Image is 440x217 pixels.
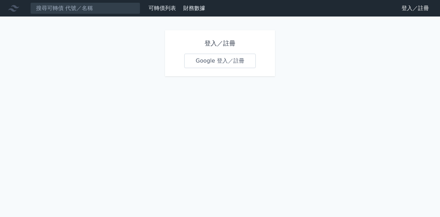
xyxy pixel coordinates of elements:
[30,2,140,14] input: 搜尋可轉債 代號／名稱
[183,5,205,11] a: 財務數據
[184,54,256,68] a: Google 登入／註冊
[184,39,256,48] h1: 登入／註冊
[396,3,434,14] a: 登入／註冊
[148,5,176,11] a: 可轉債列表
